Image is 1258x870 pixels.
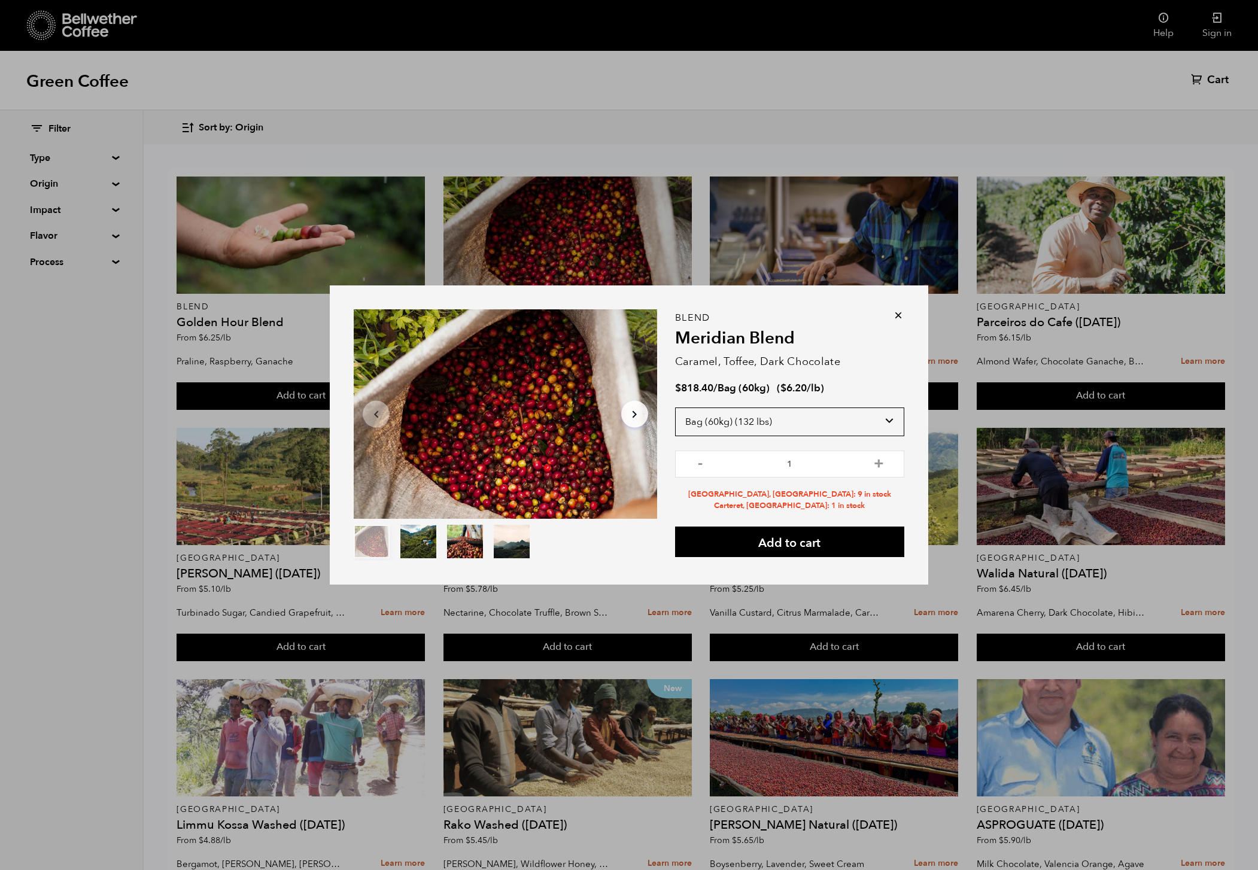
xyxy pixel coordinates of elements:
[675,328,904,349] h2: Meridian Blend
[871,457,886,469] button: +
[675,527,904,557] button: Add to cart
[675,489,904,500] li: [GEOGRAPHIC_DATA], [GEOGRAPHIC_DATA]: 9 in stock
[675,381,681,395] span: $
[675,381,713,395] bdi: 818.40
[807,381,821,395] span: /lb
[713,381,718,395] span: /
[675,500,904,512] li: Carteret, [GEOGRAPHIC_DATA]: 1 in stock
[777,381,824,395] span: ( )
[675,354,904,370] p: Caramel, Toffee, Dark Chocolate
[693,457,708,469] button: -
[780,381,786,395] span: $
[718,381,770,395] span: Bag (60kg)
[780,381,807,395] bdi: 6.20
